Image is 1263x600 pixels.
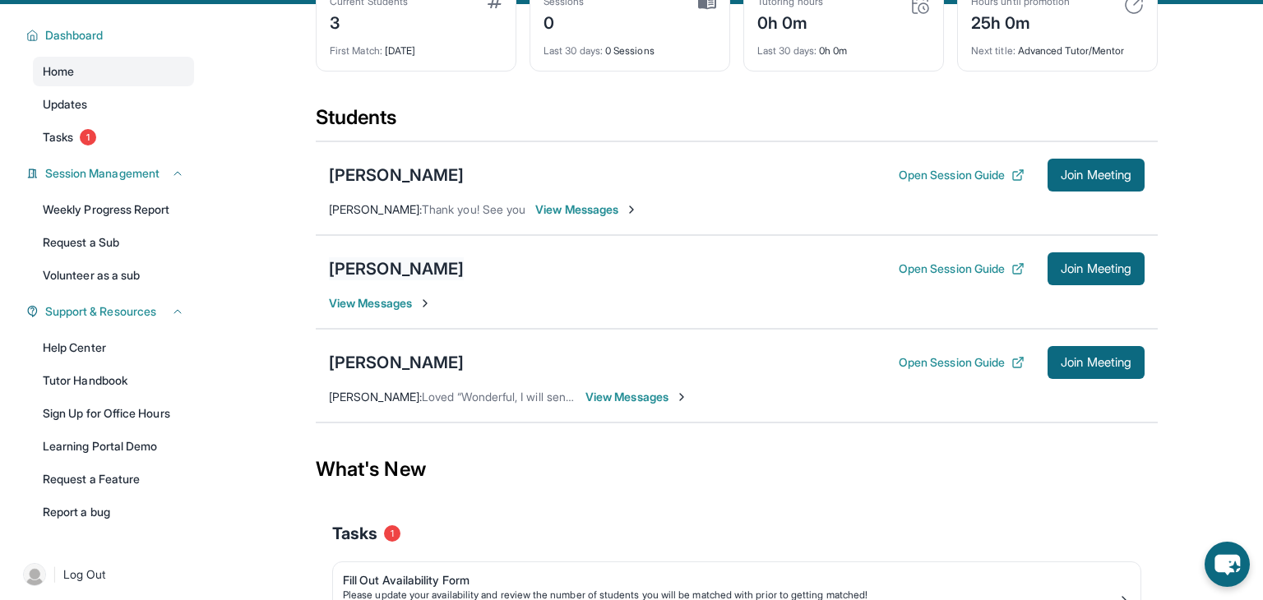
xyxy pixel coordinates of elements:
[33,464,194,494] a: Request a Feature
[422,390,1011,404] span: Loved “Wonderful, I will send you the meeting link and tutoring code soon. Looking forward to mee...
[33,228,194,257] a: Request a Sub
[329,295,432,312] span: View Messages
[585,389,688,405] span: View Messages
[1205,542,1250,587] button: chat-button
[899,354,1025,371] button: Open Session Guide
[384,525,400,542] span: 1
[316,104,1158,141] div: Students
[33,497,194,527] a: Report a bug
[757,35,930,58] div: 0h 0m
[1048,159,1145,192] button: Join Meeting
[625,203,638,216] img: Chevron-Right
[1048,346,1145,379] button: Join Meeting
[33,333,194,362] a: Help Center
[1048,252,1145,285] button: Join Meeting
[45,303,156,320] span: Support & Resources
[343,572,1117,588] div: Fill Out Availability Form
[971,44,1015,57] span: Next title :
[316,433,1158,505] div: What's New
[43,96,88,113] span: Updates
[53,565,57,584] span: |
[39,303,184,320] button: Support & Resources
[16,556,194,593] a: |Log Out
[329,257,464,280] div: [PERSON_NAME]
[330,8,408,35] div: 3
[544,35,716,58] div: 0 Sessions
[33,261,194,290] a: Volunteer as a sub
[43,129,73,145] span: Tasks
[329,351,464,374] div: [PERSON_NAME]
[757,44,817,57] span: Last 30 days :
[971,35,1144,58] div: Advanced Tutor/Mentor
[330,44,382,57] span: First Match :
[757,8,823,35] div: 0h 0m
[332,522,377,545] span: Tasks
[544,44,603,57] span: Last 30 days :
[329,390,422,404] span: [PERSON_NAME] :
[33,90,194,119] a: Updates
[419,297,432,310] img: Chevron-Right
[422,202,525,216] span: Thank you! See you
[33,399,194,428] a: Sign Up for Office Hours
[63,566,106,583] span: Log Out
[33,195,194,224] a: Weekly Progress Report
[535,201,638,218] span: View Messages
[329,202,422,216] span: [PERSON_NAME] :
[329,164,464,187] div: [PERSON_NAME]
[45,165,160,182] span: Session Management
[971,8,1070,35] div: 25h 0m
[899,261,1025,277] button: Open Session Guide
[39,165,184,182] button: Session Management
[33,57,194,86] a: Home
[1061,358,1131,367] span: Join Meeting
[1061,264,1131,274] span: Join Meeting
[80,129,96,145] span: 1
[43,63,74,80] span: Home
[39,27,184,44] button: Dashboard
[899,167,1025,183] button: Open Session Guide
[675,390,688,404] img: Chevron-Right
[33,366,194,395] a: Tutor Handbook
[33,432,194,461] a: Learning Portal Demo
[45,27,104,44] span: Dashboard
[23,563,46,586] img: user-img
[33,122,194,152] a: Tasks1
[330,35,502,58] div: [DATE]
[544,8,585,35] div: 0
[1061,170,1131,180] span: Join Meeting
